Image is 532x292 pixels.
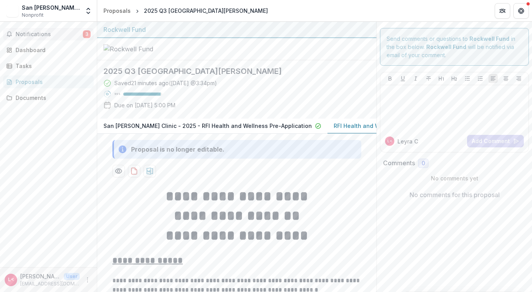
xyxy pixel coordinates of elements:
a: Dashboard [3,44,94,56]
a: Documents [3,91,94,104]
button: Bold [385,74,395,83]
img: San José Clinic [6,5,19,17]
p: No comments yet [383,174,526,182]
button: Open entity switcher [83,3,94,19]
div: Tasks [16,62,87,70]
p: Leyra C [397,137,418,145]
button: Italicize [411,74,420,83]
a: Proposals [3,75,94,88]
div: Rockwell Fund [103,25,370,34]
p: RFI Health and Wellness Application [334,122,432,130]
div: Saved 21 minutes ago ( [DATE] @ 3:34pm ) [114,79,217,87]
button: Notifications3 [3,28,94,40]
p: User [64,273,80,280]
p: [EMAIL_ADDRESS][DOMAIN_NAME] [20,280,80,287]
div: Proposal is no longer editable. [131,145,224,154]
p: No comments for this proposal [409,190,500,199]
span: 0 [422,160,425,167]
div: Documents [16,94,87,102]
p: [PERSON_NAME] <[EMAIL_ADDRESS][DOMAIN_NAME]> [20,272,61,280]
span: 3 [83,30,91,38]
div: Send comments or questions to in the box below. will be notified via email of your comment. [380,28,529,66]
span: Notifications [16,31,83,38]
button: Bullet List [463,74,472,83]
div: Dashboard [16,46,87,54]
strong: Rockwell Fund [469,35,509,42]
button: Align Right [514,74,523,83]
button: Preview c5624a00-933a-44cb-a1b7-74dd6cd373b1-1.pdf [112,165,125,177]
button: Get Help [513,3,529,19]
a: Tasks [3,59,94,72]
button: Underline [398,74,408,83]
p: 96 % [114,91,120,97]
div: Leyra Cano <grants@sanjoseclinic.org> [387,139,392,143]
div: San [PERSON_NAME] Clinic [22,3,80,12]
button: Add Comment [467,135,524,147]
div: 2025 Q3 [GEOGRAPHIC_DATA][PERSON_NAME] [144,7,268,15]
strong: Rockwell Fund [426,44,466,50]
button: download-proposal [143,165,156,177]
button: Strike [424,74,433,83]
nav: breadcrumb [100,5,271,16]
h2: Comments [383,159,415,167]
button: Ordered List [476,74,485,83]
button: More [83,275,92,285]
button: Align Center [501,74,511,83]
button: Partners [495,3,510,19]
h2: 2025 Q3 [GEOGRAPHIC_DATA][PERSON_NAME] [103,66,358,76]
p: Due on [DATE] 5:00 PM [114,101,175,109]
button: Heading 1 [437,74,446,83]
a: Proposals [100,5,134,16]
span: Nonprofit [22,12,44,19]
button: download-proposal [128,165,140,177]
div: Proposals [103,7,131,15]
button: Align Left [488,74,498,83]
button: Heading 2 [450,74,459,83]
div: Leyra Cano <grants@sanjoseclinic.org> [8,277,14,282]
p: San [PERSON_NAME] Clinic - 2025 - RFI Health and Wellness Pre-Application [103,122,312,130]
div: Proposals [16,78,87,86]
img: Rockwell Fund [103,44,181,54]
